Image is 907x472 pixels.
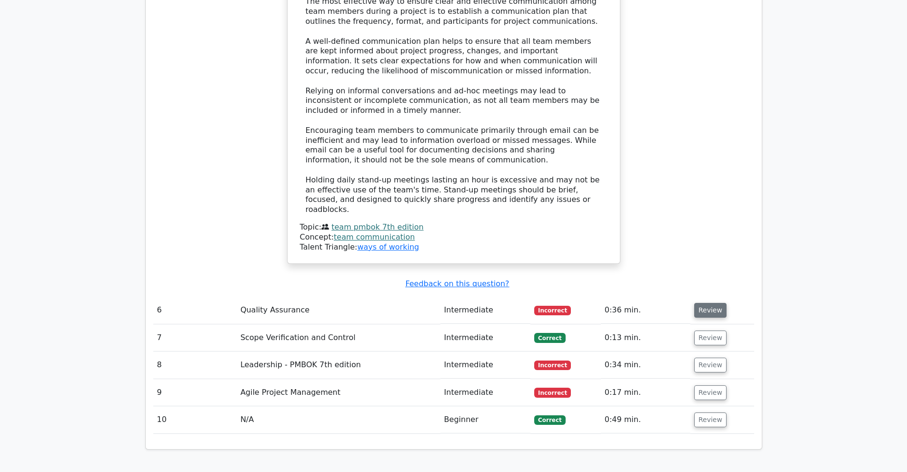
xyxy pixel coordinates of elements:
td: 6 [153,297,237,324]
td: Quality Assurance [237,297,440,324]
td: 9 [153,379,237,406]
span: Incorrect [534,388,571,397]
div: Topic: [300,222,608,232]
div: Talent Triangle: [300,222,608,252]
td: Leadership - PMBOK 7th edition [237,351,440,379]
td: Intermediate [440,379,531,406]
td: 0:34 min. [601,351,690,379]
td: 0:17 min. [601,379,690,406]
button: Review [694,412,727,427]
td: 10 [153,406,237,433]
button: Review [694,331,727,345]
td: 0:13 min. [601,324,690,351]
td: Intermediate [440,351,531,379]
button: Review [694,303,727,318]
a: ways of working [357,242,419,251]
td: Agile Project Management [237,379,440,406]
button: Review [694,385,727,400]
td: 7 [153,324,237,351]
a: team communication [334,232,415,241]
div: Concept: [300,232,608,242]
span: Correct [534,415,565,425]
a: Feedback on this question? [405,279,509,288]
td: 8 [153,351,237,379]
td: Intermediate [440,297,531,324]
td: N/A [237,406,440,433]
a: team pmbok 7th edition [331,222,423,231]
span: Correct [534,333,565,342]
td: 0:36 min. [601,297,690,324]
td: Beginner [440,406,531,433]
td: 0:49 min. [601,406,690,433]
td: Scope Verification and Control [237,324,440,351]
span: Incorrect [534,361,571,370]
td: Intermediate [440,324,531,351]
span: Incorrect [534,306,571,315]
button: Review [694,358,727,372]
